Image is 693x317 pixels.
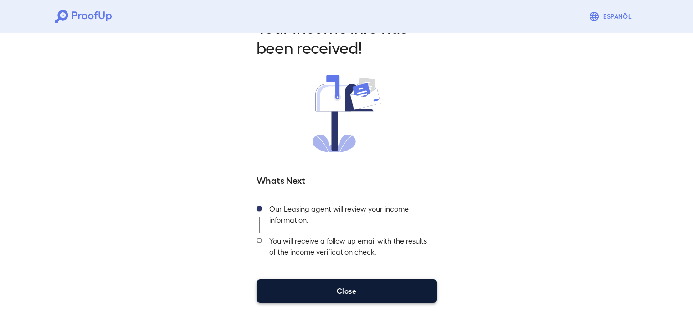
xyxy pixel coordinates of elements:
[257,17,437,57] h2: Your Income info has been received!
[257,279,437,303] button: Close
[313,75,381,152] img: received.svg
[585,7,638,26] button: Espanõl
[257,173,437,186] h5: Whats Next
[262,233,437,265] div: You will receive a follow up email with the results of the income verification check.
[262,201,437,233] div: Our Leasing agent will review your income information.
